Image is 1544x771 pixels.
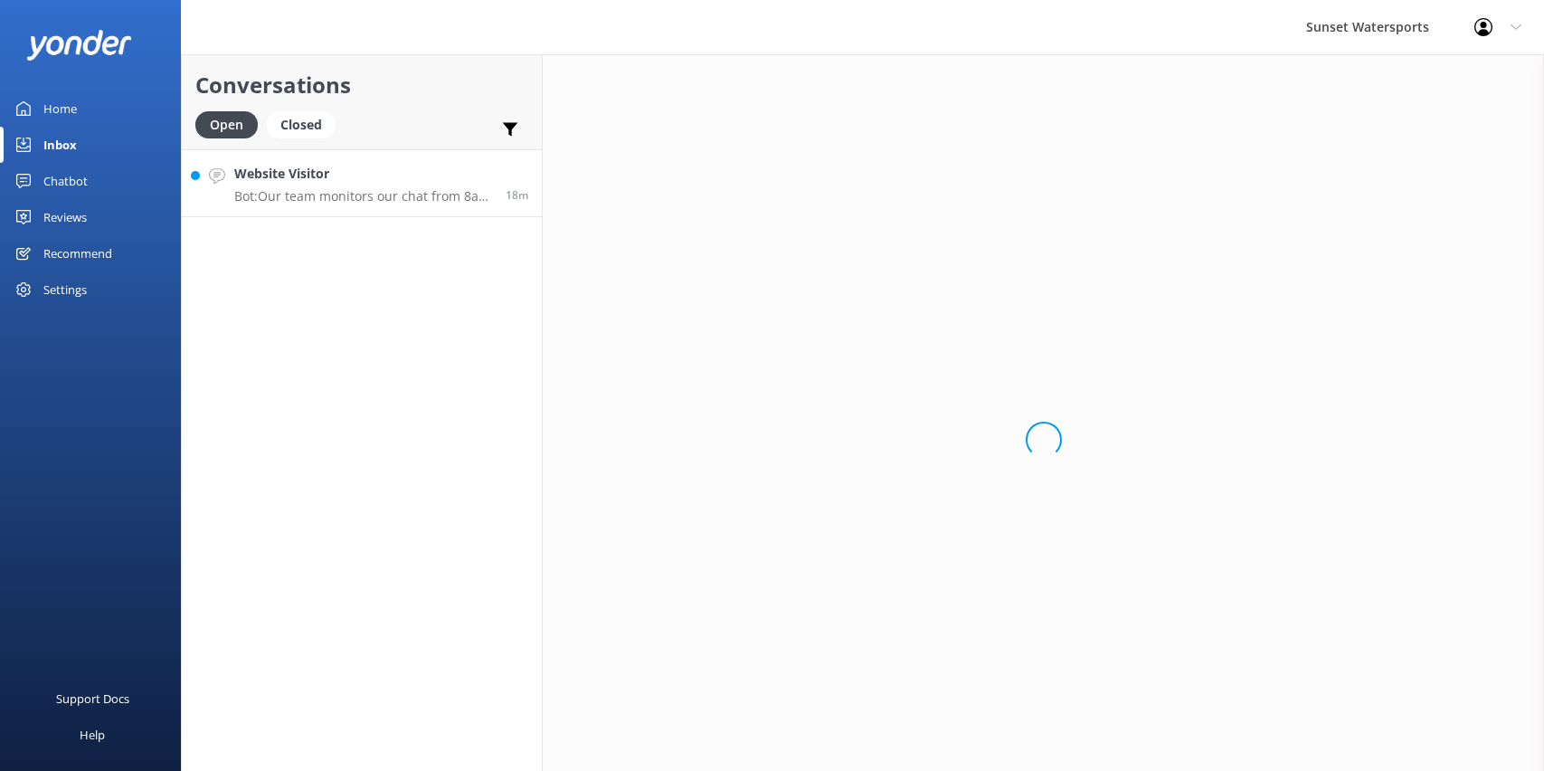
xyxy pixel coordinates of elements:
[56,681,129,717] div: Support Docs
[267,114,345,134] a: Closed
[43,127,77,163] div: Inbox
[43,90,77,127] div: Home
[195,68,528,102] h2: Conversations
[234,164,492,184] h4: Website Visitor
[267,111,336,138] div: Closed
[80,717,105,753] div: Help
[27,30,131,60] img: yonder-white-logo.png
[43,199,87,235] div: Reviews
[43,235,112,271] div: Recommend
[234,188,492,205] p: Bot: Our team monitors our chat from 8am to 8pm and will be with you shortly! If you'd like to ca...
[43,163,88,199] div: Chatbot
[43,271,87,308] div: Settings
[506,187,528,203] span: 10:06am 13-Aug-2025 (UTC -05:00) America/Cancun
[182,149,542,217] a: Website VisitorBot:Our team monitors our chat from 8am to 8pm and will be with you shortly! If yo...
[195,111,258,138] div: Open
[195,114,267,134] a: Open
